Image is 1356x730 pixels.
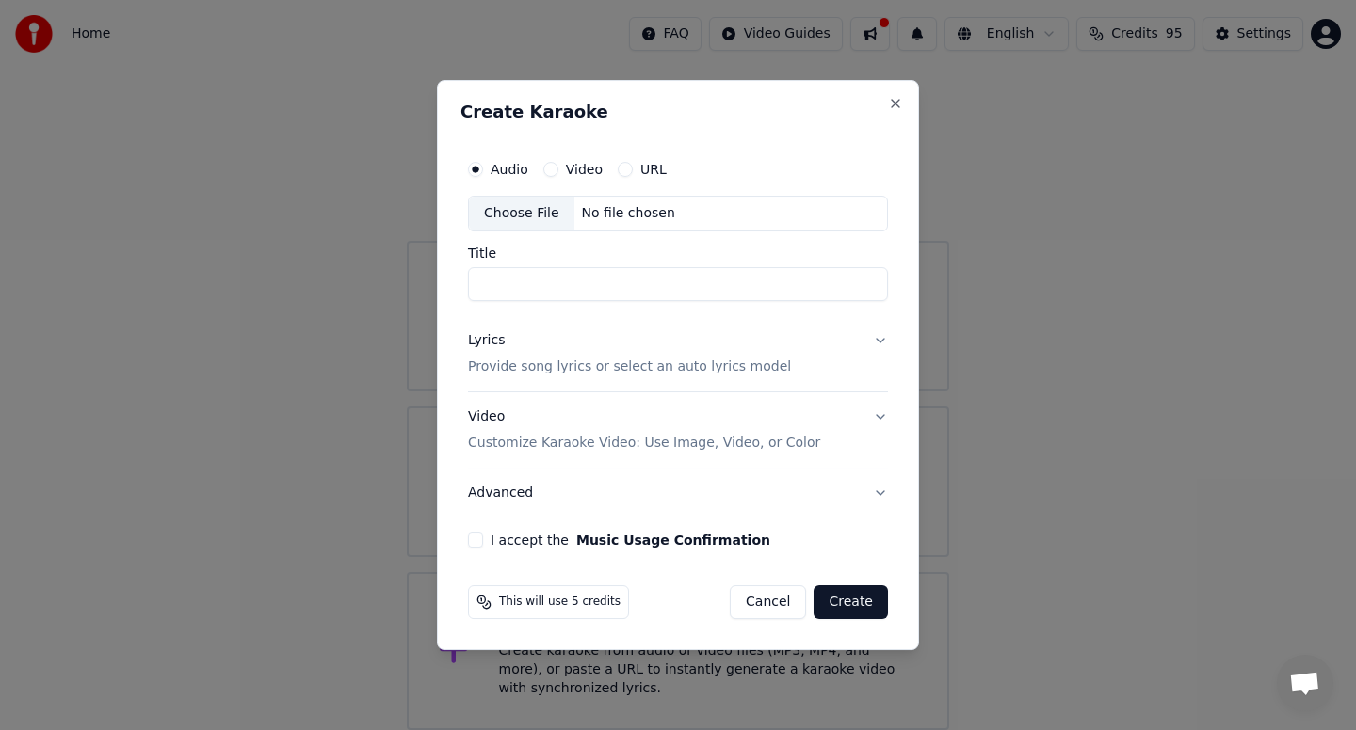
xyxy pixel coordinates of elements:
[460,103,896,120] h2: Create Karaoke
[640,163,667,176] label: URL
[574,204,683,223] div: No file chosen
[468,434,820,452] p: Customize Karaoke Video: Use Image, Video, or Color
[730,585,806,619] button: Cancel
[469,197,574,230] div: Choose File
[468,357,791,376] p: Provide song lyrics or select an auto lyrics model
[468,246,888,260] label: Title
[814,585,888,619] button: Create
[491,533,770,547] label: I accept the
[499,595,621,610] span: This will use 5 credits
[468,331,505,350] div: Lyrics
[468,392,888,468] button: VideoCustomize Karaoke Video: Use Image, Video, or Color
[468,407,820,452] div: Video
[491,163,528,176] label: Audio
[566,163,603,176] label: Video
[576,533,770,547] button: I accept the
[468,468,888,517] button: Advanced
[468,316,888,391] button: LyricsProvide song lyrics or select an auto lyrics model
